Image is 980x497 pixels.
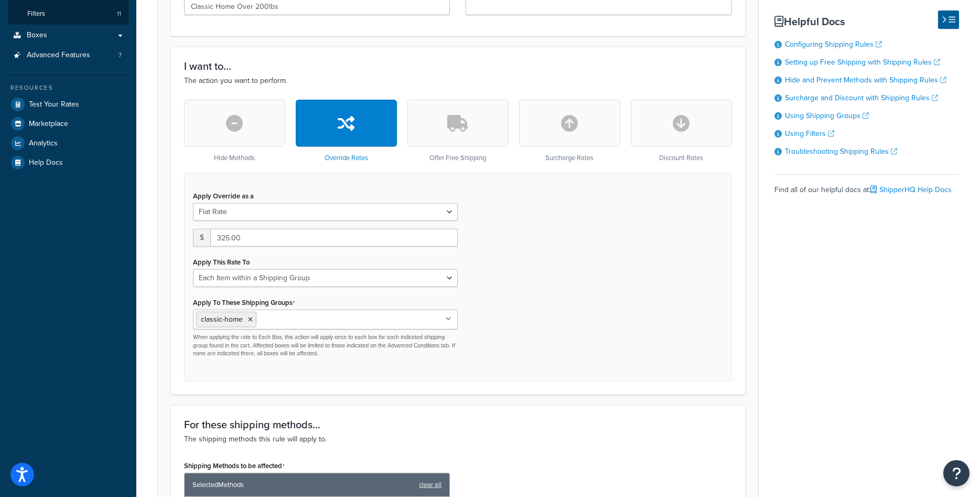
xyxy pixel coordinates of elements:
span: Help Docs [29,158,63,167]
span: $ [193,229,210,247]
span: Test Your Rates [29,100,79,109]
div: Hide Methods [184,100,285,162]
button: Open Resource Center [943,460,970,487]
label: Apply This Rate To [193,258,250,266]
span: 11 [117,9,121,18]
span: 7 [119,51,122,60]
label: Shipping Methods to be affected [184,462,285,470]
p: When applying the rate to Each Box, this action will apply once to each box for each indicated sh... [193,333,458,357]
span: Advanced Features [27,51,90,60]
p: The shipping methods this rule will apply to. [184,433,732,445]
a: Analytics [8,134,128,153]
span: Filters [27,9,45,18]
h3: I want to... [184,60,732,72]
div: Find all of our helpful docs at: [774,175,959,198]
p: The action you want to perform. [184,75,732,87]
div: Surcharge Rates [519,100,620,162]
label: Apply Override as a [193,192,254,200]
a: Marketplace [8,114,128,133]
a: Using Shipping Groups [785,111,869,122]
span: classic-home [201,314,243,325]
div: Offer Free Shipping [407,100,509,162]
h3: Helpful Docs [774,16,959,28]
a: Troubleshooting Shipping Rules [785,146,897,157]
span: Boxes [27,31,47,40]
a: Configuring Shipping Rules [785,39,882,50]
li: Advanced Features [8,46,128,65]
label: Apply To These Shipping Groups [193,299,295,307]
a: ShipperHQ Help Docs [870,185,952,196]
a: Hide and Prevent Methods with Shipping Rules [785,75,946,86]
a: Test Your Rates [8,95,128,114]
a: Help Docs [8,153,128,172]
div: Override Rates [296,100,397,162]
a: Boxes [8,26,128,45]
div: Resources [8,83,128,92]
a: clear all [419,478,441,492]
span: Analytics [29,139,58,148]
a: Surcharge and Discount with Shipping Rules [785,93,938,104]
h3: For these shipping methods... [184,419,732,430]
a: Using Filters [785,129,834,140]
div: Discount Rates [631,100,732,162]
button: Hide Help Docs [938,11,959,29]
a: Filters11 [8,4,128,24]
span: Selected Methods [192,478,414,492]
a: Setting up Free Shipping with Shipping Rules [785,57,940,68]
span: Marketplace [29,120,68,129]
a: Advanced Features7 [8,46,128,65]
li: Filters [8,4,128,24]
